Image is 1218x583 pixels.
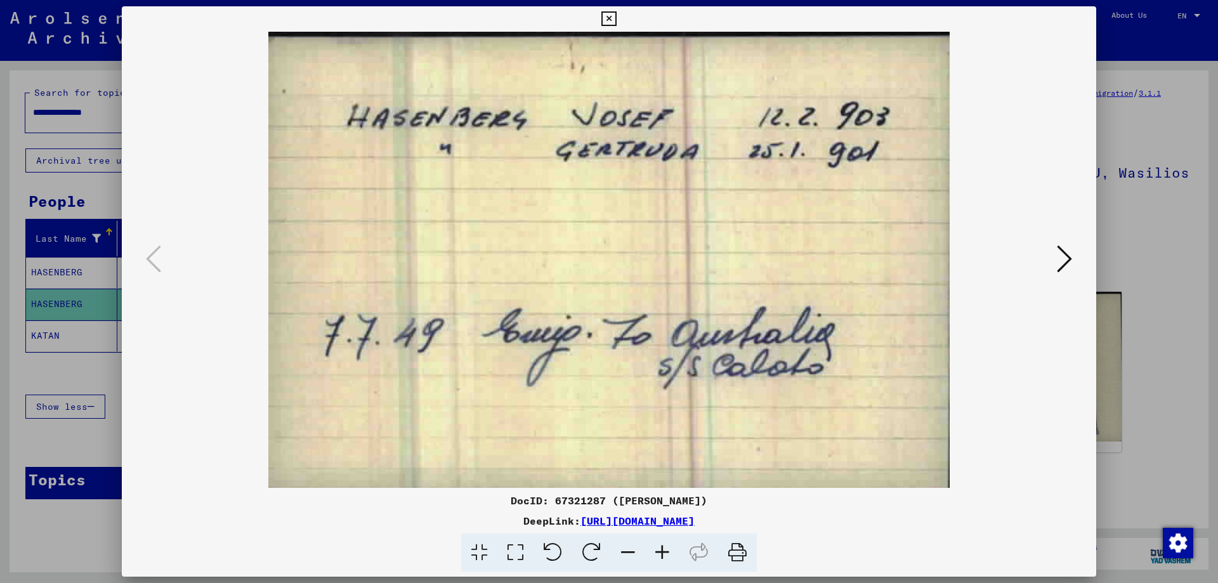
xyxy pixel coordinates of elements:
img: 001.jpg [165,32,1053,488]
div: Change consent [1162,527,1193,558]
div: DeepLink: [122,513,1096,528]
img: Change consent [1163,528,1193,558]
div: DocID: 67321287 ([PERSON_NAME]) [122,493,1096,508]
a: [URL][DOMAIN_NAME] [580,514,695,527]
